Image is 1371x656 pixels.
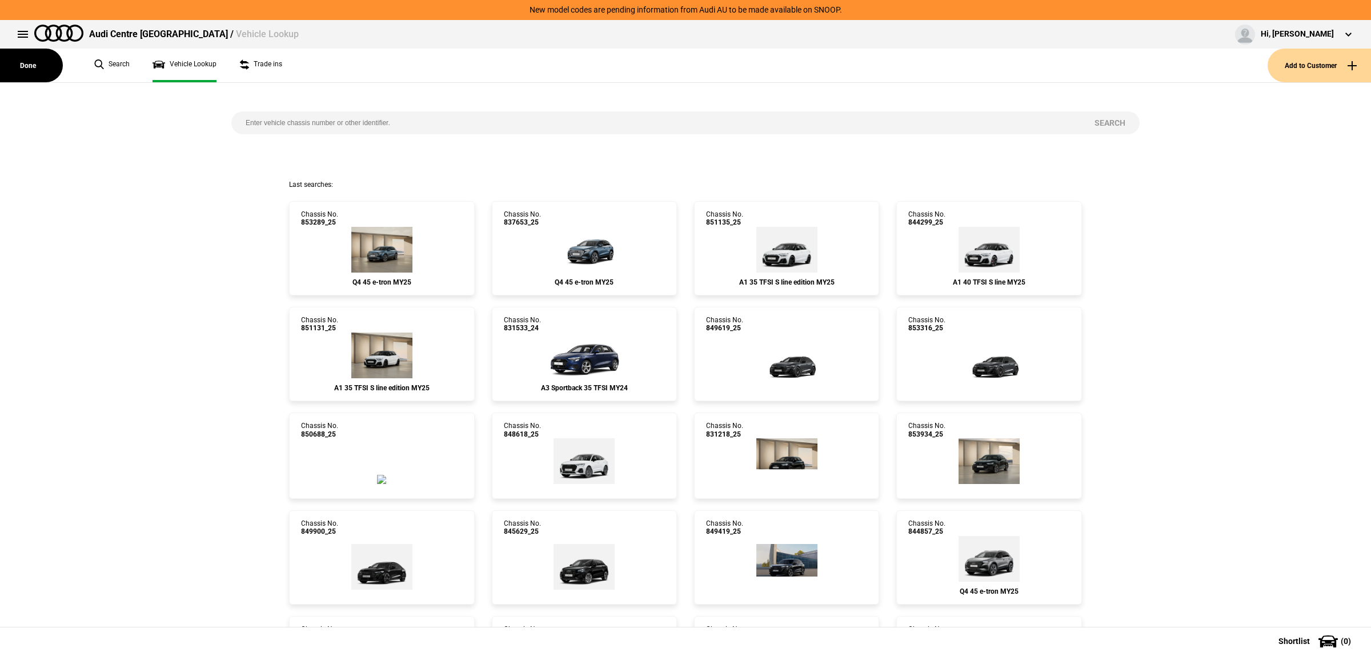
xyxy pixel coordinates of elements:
div: Chassis No. [301,210,338,227]
span: Last searches: [289,181,333,189]
span: 849900_25 [301,527,338,535]
div: Chassis No. [504,422,541,438]
img: Audi_GUBS5Y_25S_GX_6Y6Y_PAH_5MK_WA2_6FJ_53A_PYH_PWO_2MB_(Nadin:_2MB_53A_5MK_6FJ_C56_PAH_PWO_PYH_W... [377,475,386,484]
div: Chassis No. [908,316,945,333]
span: Shortlist [1278,637,1310,645]
div: Chassis No. [301,316,338,333]
img: Audi_FU5S5Y_25S_GX_6Y6Y_PAH_5MK_WA2_PQ7_8RT_PYH_PWO_3FP_F19_(Nadin:_3FP_5MK_8RT_C92_F19_PAH_PQ7_P... [955,341,1024,386]
img: Audi_F4BA53_25_AO_2L2L_3FU_4ZD_WA7_WA2_3S2_FB5_PY5_PYY_55K_QQ9_(Nadin:_3FU_3S2_4ZD_55K_6FJ_C18_FB... [959,536,1020,582]
img: Audi_F3NCCX_25LE_FZ_2Y2Y_3FB_QQ2_6FJ_V72_WN8_X8C_(Nadin:_3FB_6FJ_C62_QQ2_V72_WN8)_ext.png [554,438,615,484]
div: Chassis No. [908,625,945,642]
img: Audi_GUBAUY_25S_GX_0E0E_WA9_PAH_WA7_5MB_6FJ_PQ7_WXC_PWL_PYH_F80_H65_(Nadin:_5MB_6FJ_C56_F80_H65_P... [756,544,817,590]
img: audi.png [34,25,83,42]
button: Shortlist(0) [1261,627,1371,655]
span: 845629_25 [504,527,541,535]
span: 831218_25 [706,430,743,438]
div: Q4 45 e-tron MY25 [504,278,665,286]
span: 848618_25 [504,430,541,438]
span: 851131_25 [301,324,338,332]
img: Audi_F4BA53_25_EI_5Y5Y_3FU_WA2_WA7_PWK_FB5_2FS_55K_PY5_PYY_QQ9_(Nadin:_2FS_3FU_55K_C19_FB5_PWK_PY... [351,227,412,273]
button: Add to Customer [1268,49,1371,82]
span: 844299_25 [908,218,945,226]
a: Vehicle Lookup [153,49,217,82]
img: Audi_F4BA53_25_EI_5Y5Y_WA7_WA2_FB5_PWK_2FS_55K_PY5_PYY_QQ9_(Nadin:_2FS_55K_C15_FB5_PWK_PY5_PYY_QQ... [550,227,619,273]
img: Audi_GBACHG_25_ZV_2Y0E_PS1_WA9_6H4_PX2_2Z7_6FB_C5Q_N2T_(Nadin:_2Z7_6FB_6H4_C43_C5Q_N2T_PS1_PX2_WA... [756,227,817,273]
div: Chassis No. [504,210,541,227]
div: A3 Sportback 35 TFSI MY24 [504,384,665,392]
div: Chassis No. [301,519,338,536]
span: ( 0 ) [1341,637,1351,645]
div: Chassis No. [301,422,338,438]
span: 850688_25 [301,430,338,438]
img: Audi_FU2AZG_25_FW_0E0E_WA9_WA7_3FP_PAH_9VS_PYH_U43_(Nadin:_3FP_9VS_C85_PAH_PYH_SN8_U43_WA7_WA9)_e... [351,544,412,590]
div: A1 35 TFSI S line edition MY25 [301,384,462,392]
div: Chassis No. [504,519,541,536]
img: Audi_GBACFG_25_ZV_2Y0E_4ZD_6H4_CV1_6FB_(Nadin:_4ZD_6FB_6H4_C43_CV1)_ext.png [959,227,1020,273]
span: 831533_24 [504,324,541,332]
div: Chassis No. [706,625,743,642]
div: Chassis No. [706,210,743,227]
div: Chassis No. [706,422,743,438]
img: Audi_GAGBKG_25_YM_0E0E_3FB_4ZD_WA7_WA2_4E7_PXC_6XK_2JG_6H0_4L6_WA7B_C7M_(Nadin:_2JG_3FB_4E7_4L6_4... [554,544,615,590]
button: Search [1080,111,1140,134]
span: 853289_25 [301,218,338,226]
span: Vehicle Lookup [236,29,299,39]
div: A1 35 TFSI S line edition MY25 [706,278,867,286]
span: 853316_25 [908,324,945,332]
span: 853934_25 [908,430,945,438]
img: Audi_8YAAZG_24_AC_2D2D_KA6_MP_WA7_3FB_(Nadin:_3FB_4L6_6XI_C43_KA6_SA3_WA7)_ext.png [544,333,625,378]
input: Enter vehicle chassis number or other identifier. [231,111,1080,134]
div: A1 40 TFSI S line MY25 [908,278,1069,286]
div: Chassis No. [908,422,945,438]
img: Audi_GBACHG_25_ZV_2Y0E_PS1_WA9_WBX_6H4_PX2_2Z7_6FB_C5Q_N2T_(Nadin:_2Z7_6FB_6H4_C43_C5Q_N2T_PS1_PX... [351,333,412,378]
span: 849619_25 [706,324,743,332]
div: Hi, [PERSON_NAME] [1261,29,1334,40]
div: Chassis No. [908,210,945,227]
a: Search [94,49,130,82]
a: Trade ins [239,49,282,82]
img: Audi_GBACFG_25_ZV_0E0E_4ZD_N4M_(Nadin:_4ZD_C43_N4M)_ext.png [756,438,817,484]
span: 844857_25 [908,527,945,535]
span: 851135_25 [706,218,743,226]
div: Chassis No. [908,519,945,536]
span: 849419_25 [706,527,743,535]
span: 837653_25 [504,218,541,226]
img: Audi_FU5S5Y_25S_GX_6Y6Y_PAH_5MK_WA2_PQ7_8RT_PYH_PWO_3FP_F19_(Nadin:_3FP_5MK_8RT_C92_F19_PAH_PQ7_P... [752,341,821,386]
div: Chassis No. [504,316,541,333]
img: Audi_8YMCYG_25_EI_0E0E_WBX_3FB_3L5_WXC_PWL_WXC-2_PY5_PYY_(Nadin:_3FB_3L5_C56_PWL_PY5_PYY_WBX_WXC)... [959,438,1020,484]
div: Chassis No. [706,519,743,536]
div: Q4 45 e-tron MY25 [908,587,1069,595]
div: Chassis No. [301,625,338,642]
div: Chassis No. [504,625,541,642]
div: Chassis No. [706,316,743,333]
div: Q4 45 e-tron MY25 [301,278,462,286]
div: Audi Centre [GEOGRAPHIC_DATA] / [89,28,299,41]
